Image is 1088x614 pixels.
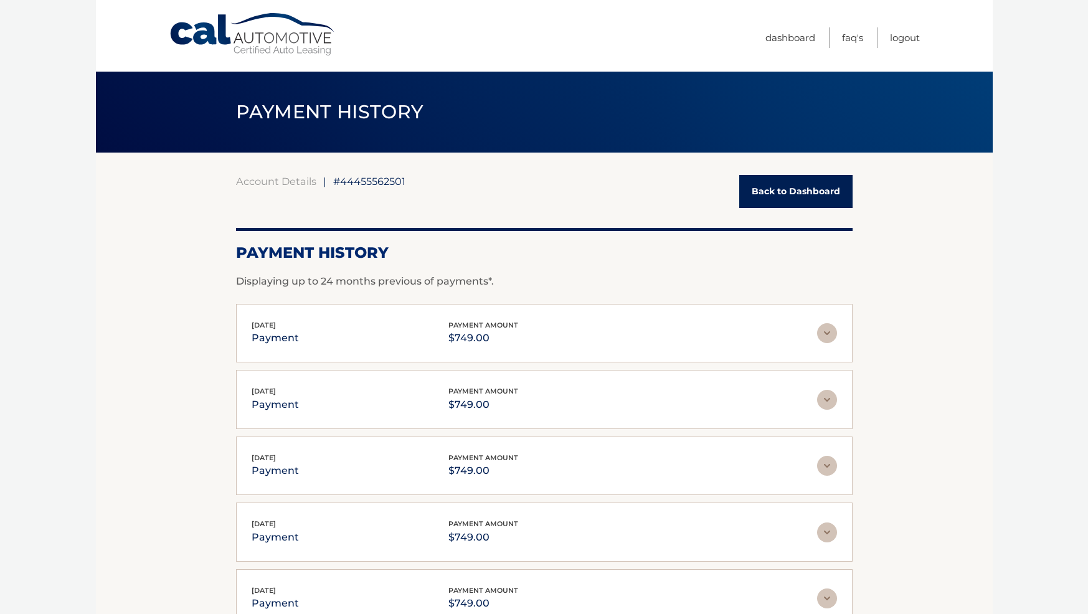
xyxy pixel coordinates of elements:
[448,462,518,479] p: $749.00
[252,396,299,413] p: payment
[739,175,853,208] a: Back to Dashboard
[448,586,518,595] span: payment amount
[333,175,405,187] span: #44455562501
[765,27,815,48] a: Dashboard
[448,519,518,528] span: payment amount
[448,387,518,395] span: payment amount
[236,243,853,262] h2: Payment History
[252,453,276,462] span: [DATE]
[252,519,276,528] span: [DATE]
[448,321,518,329] span: payment amount
[252,595,299,612] p: payment
[448,453,518,462] span: payment amount
[252,329,299,347] p: payment
[817,390,837,410] img: accordion-rest.svg
[323,175,326,187] span: |
[236,274,853,289] p: Displaying up to 24 months previous of payments*.
[817,456,837,476] img: accordion-rest.svg
[817,323,837,343] img: accordion-rest.svg
[890,27,920,48] a: Logout
[448,595,518,612] p: $749.00
[842,27,863,48] a: FAQ's
[817,588,837,608] img: accordion-rest.svg
[448,529,518,546] p: $749.00
[817,522,837,542] img: accordion-rest.svg
[252,586,276,595] span: [DATE]
[448,396,518,413] p: $749.00
[236,100,423,123] span: PAYMENT HISTORY
[169,12,337,57] a: Cal Automotive
[252,529,299,546] p: payment
[252,462,299,479] p: payment
[236,175,316,187] a: Account Details
[252,387,276,395] span: [DATE]
[448,329,518,347] p: $749.00
[252,321,276,329] span: [DATE]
